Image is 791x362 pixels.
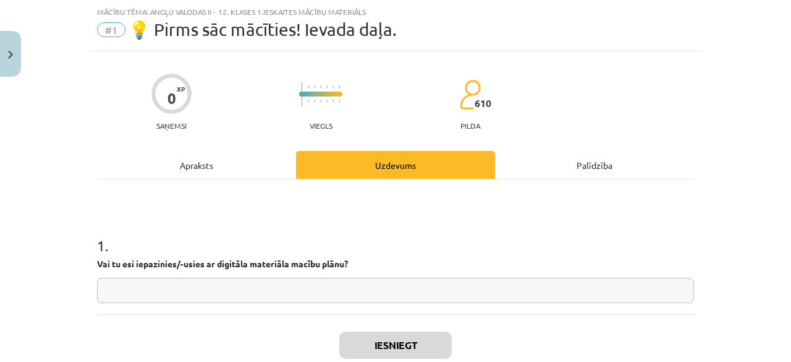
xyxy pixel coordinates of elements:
img: icon-short-line-57e1e144782c952c97e751825c79c345078a6d821885a25fce030b3d8c18986b.svg [332,100,334,103]
p: pilda [460,121,480,130]
span: #1 [97,22,125,37]
img: icon-short-line-57e1e144782c952c97e751825c79c345078a6d821885a25fce030b3d8c18986b.svg [308,85,309,88]
img: icon-long-line-d9ea69661e0d244f92f715978eff75569469978d946b2353a9bb055b3ed8787d.svg [302,82,303,106]
img: icon-short-line-57e1e144782c952c97e751825c79c345078a6d821885a25fce030b3d8c18986b.svg [339,85,340,88]
img: icon-short-line-57e1e144782c952c97e751825c79c345078a6d821885a25fce030b3d8c18986b.svg [314,100,315,103]
h1: 1 . [97,215,694,254]
img: icon-short-line-57e1e144782c952c97e751825c79c345078a6d821885a25fce030b3d8c18986b.svg [332,85,334,88]
div: Mācību tēma: Angļu valodas ii - 12. klases 1.ieskaites mācību materiāls [97,7,694,16]
img: students-c634bb4e5e11cddfef0936a35e636f08e4e9abd3cc4e673bd6f9a4125e45ecb1.svg [459,79,481,110]
div: 0 [167,90,176,107]
img: icon-short-line-57e1e144782c952c97e751825c79c345078a6d821885a25fce030b3d8c18986b.svg [320,85,321,88]
img: icon-close-lesson-0947bae3869378f0d4975bcd49f059093ad1ed9edebbc8119c70593378902aed.svg [8,51,13,59]
button: Iesniegt [339,332,452,359]
strong: Vai tu esi iepazinies/-usies ar digitāla materiāla macību plānu? [97,258,348,269]
span: 610 [475,98,491,109]
div: Apraksts [97,151,296,179]
img: icon-short-line-57e1e144782c952c97e751825c79c345078a6d821885a25fce030b3d8c18986b.svg [339,100,340,103]
div: Palīdzība [495,151,694,179]
p: Saņemsi [151,121,192,130]
img: icon-short-line-57e1e144782c952c97e751825c79c345078a6d821885a25fce030b3d8c18986b.svg [320,100,321,103]
div: Uzdevums [296,151,495,179]
span: 💡 Pirms sāc mācīties! Ievada daļa. [129,19,397,40]
img: icon-short-line-57e1e144782c952c97e751825c79c345078a6d821885a25fce030b3d8c18986b.svg [314,85,315,88]
img: icon-short-line-57e1e144782c952c97e751825c79c345078a6d821885a25fce030b3d8c18986b.svg [326,100,328,103]
img: icon-short-line-57e1e144782c952c97e751825c79c345078a6d821885a25fce030b3d8c18986b.svg [326,85,328,88]
img: icon-short-line-57e1e144782c952c97e751825c79c345078a6d821885a25fce030b3d8c18986b.svg [308,100,309,103]
p: Viegls [310,121,332,130]
span: XP [177,85,185,92]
